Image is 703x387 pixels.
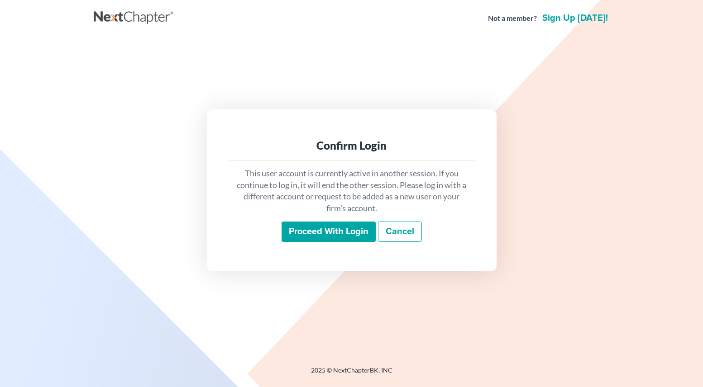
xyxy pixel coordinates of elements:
[94,366,610,382] div: 2025 © NextChapterBK, INC
[236,138,468,153] div: Confirm Login
[488,13,537,24] strong: Not a member?
[540,14,610,23] a: Sign up [DATE]!
[236,168,468,214] p: This user account is currently active in another session. If you continue to log in, it will end ...
[378,222,422,242] a: Cancel
[282,222,376,242] input: Proceed with login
